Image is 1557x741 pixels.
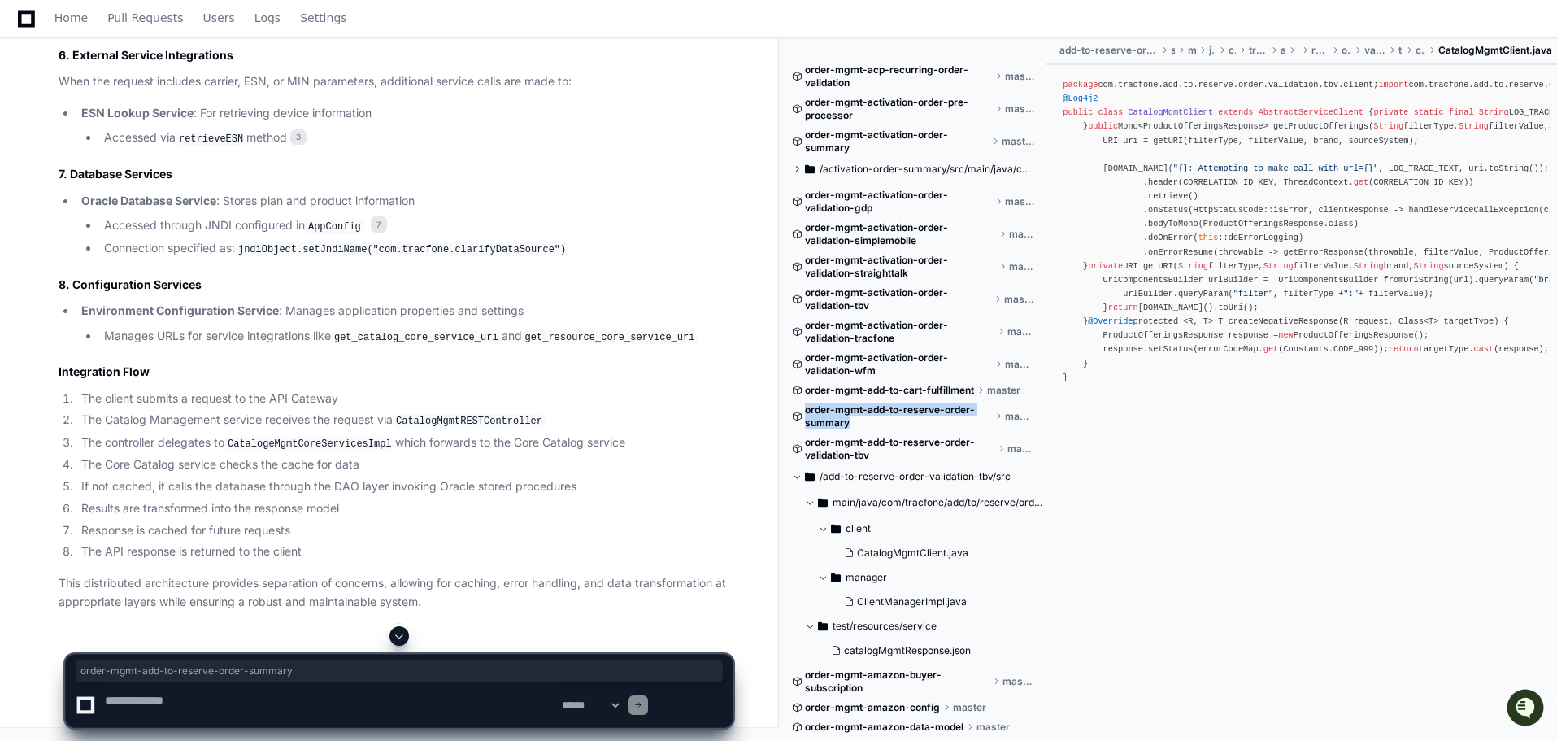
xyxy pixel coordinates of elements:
[59,574,733,612] p: This distributed architecture provides separation of concerns, allowing for caching, error handli...
[1005,70,1035,83] span: master
[805,319,994,345] span: order-mgmt-activation-order-validation-tracfone
[1002,135,1034,148] span: master
[805,189,992,215] span: order-mgmt-activation-order-validation-gdp
[76,411,733,430] li: The Catalog Management service receives the request via
[1343,289,1358,299] span: ":"
[1354,260,1384,270] span: String
[1063,78,1541,385] div: com.tracfone.add.to.reserve.order.validation.tbv.client; com.tracfone.add.to.reserve.order.valida...
[80,665,718,678] span: order-mgmt-add-to-reserve-order-summary
[1108,303,1138,312] span: return
[393,414,546,429] code: CatalogMgmtRESTController
[76,192,733,259] li: : Stores plan and product information
[76,543,733,561] li: The API response is returned to the client
[1007,442,1034,455] span: master
[203,13,235,23] span: Users
[818,564,1048,591] button: manager
[1281,44,1285,57] span: add
[290,129,307,146] span: 3
[1233,289,1273,299] span: "filter"
[1198,233,1219,242] span: this
[1389,344,1419,354] span: return
[99,239,733,259] li: Connection specified as:
[55,168,267,185] div: Start new chat
[1209,44,1216,57] span: java
[805,384,974,397] span: order-mgmt-add-to-cart-fulfillment
[820,470,1011,483] span: /add-to-reserve-order-validation-tbv/src
[805,63,992,89] span: order-mgmt-acp-recurring-order-validation
[1373,107,1408,117] span: private
[76,455,733,474] li: The Core Catalog service checks the cache for data
[55,185,206,198] div: We're available if you need us!
[818,617,828,636] svg: Directory
[59,72,733,91] p: When the request includes carrier, ESN, or MIN parameters, additional service calls are made to:
[59,277,733,293] h2: 8. Configuration Services
[818,493,828,512] svg: Directory
[99,327,733,347] li: Manages URLs for service integrations like and
[76,499,733,518] li: Results are transformed into the response model
[1438,44,1552,57] span: CatalogMgmtClient.java
[162,218,197,230] span: Pylon
[833,620,937,633] span: test/resources/service
[1373,121,1403,131] span: String
[792,156,1035,182] button: /activation-order-summary/src/main/java/com/tracfone/activation/order/summary/service
[16,112,296,138] div: Welcome
[1278,330,1293,340] span: new
[833,496,1048,509] span: main/java/com/tracfone/add/to/reserve/order/validation/tbv
[805,221,997,247] span: order-mgmt-activation-order-validation-simplemobile
[1311,44,1329,57] span: reserve
[1474,344,1494,354] span: cast
[1263,344,1278,354] span: get
[1009,260,1035,273] span: master
[846,571,887,584] span: manager
[1398,44,1402,57] span: tbv
[1414,107,1444,117] span: static
[805,403,993,429] span: order-mgmt-add-to-reserve-order-summary
[81,303,279,317] strong: Environment Configuration Service
[818,516,1048,542] button: client
[820,163,1035,176] span: /activation-order-summary/src/main/java/com/tracfone/activation/order/summary/service
[115,217,197,230] a: Powered byPylon
[1063,80,1098,89] span: package
[1088,316,1133,326] span: @Override
[1063,107,1093,117] span: public
[1004,293,1034,306] span: master
[805,436,995,462] span: order-mgmt-add-to-reserve-order-validation-tbv
[831,519,841,538] svg: Directory
[300,13,346,23] span: Settings
[1218,107,1253,117] span: extends
[1229,44,1236,57] span: com
[1342,44,1351,57] span: order
[107,13,183,23] span: Pull Requests
[59,47,733,63] h2: 6. External Service Integrations
[1059,44,1157,57] span: add-to-reserve-order-validation-tbv
[805,490,1048,516] button: main/java/com/tracfone/add/to/reserve/order/validation/tbv
[1249,44,1268,57] span: tracfone
[831,568,841,587] svg: Directory
[1088,260,1123,270] span: private
[1178,260,1208,270] span: String
[1259,107,1363,117] span: AbstractServiceClient
[81,106,194,120] strong: ESN Lookup Service
[805,96,992,122] span: order-mgmt-activation-order-pre-processor
[1005,102,1034,116] span: master
[792,464,1035,490] button: /add-to-reserve-order-validation-tbv/src
[805,129,989,155] span: order-mgmt-activation-order-summary
[1007,325,1034,338] span: master
[1459,121,1489,131] span: String
[805,286,992,312] span: order-mgmt-activation-order-validation-tbv
[1416,44,1425,57] span: client
[1414,260,1444,270] span: String
[1354,177,1368,187] span: get
[1171,44,1175,57] span: src
[54,13,88,23] span: Home
[59,166,733,182] h2: 7. Database Services
[1188,44,1196,57] span: main
[16,168,46,198] img: 1756235613930-3d25f9e4-fa56-45dd-b3ad-e072dfbd1548
[522,330,698,345] code: get_resource_core_service_uri
[837,542,1038,564] button: CatalogMgmtClient.java
[1449,107,1474,117] span: final
[857,547,968,560] span: CatalogMgmtClient.java
[1378,80,1408,89] span: import
[76,302,733,346] li: : Manages application properties and settings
